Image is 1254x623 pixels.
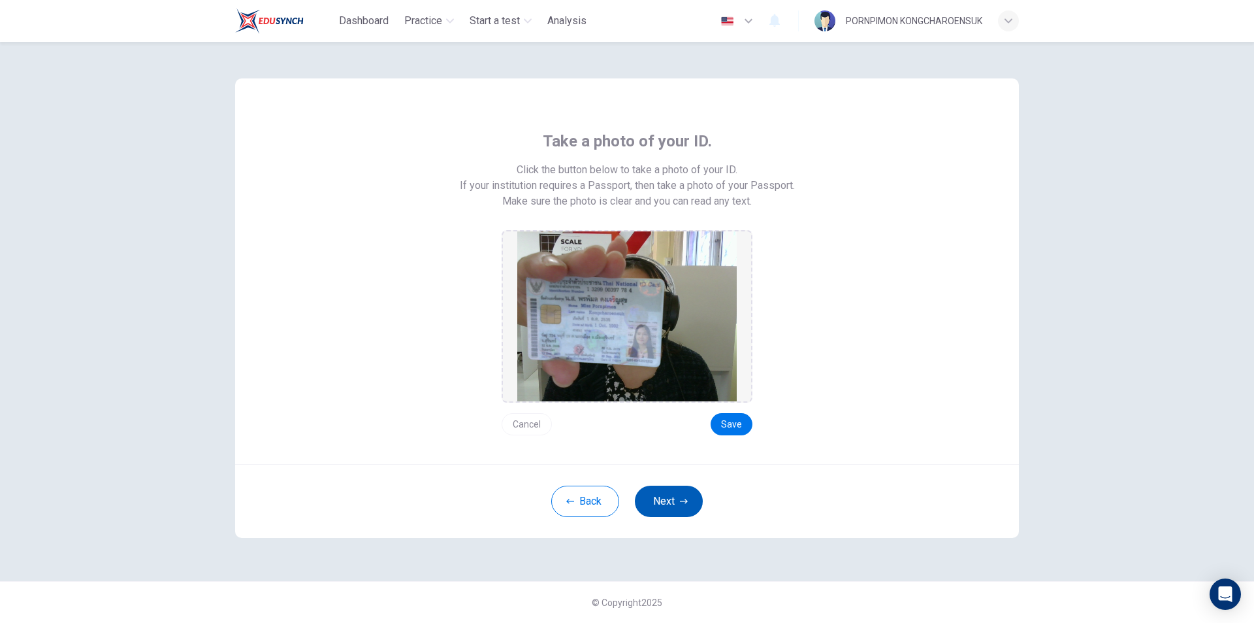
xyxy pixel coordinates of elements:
[542,9,592,33] button: Analysis
[547,13,587,29] span: Analysis
[635,486,703,517] button: Next
[551,486,619,517] button: Back
[711,413,752,435] button: Save
[470,13,520,29] span: Start a test
[334,9,394,33] button: Dashboard
[235,8,334,34] a: Train Test logo
[719,16,735,26] img: en
[460,162,795,194] span: Click the button below to take a photo of your ID. If your institution requires a Passport, then ...
[543,131,712,152] span: Take a photo of your ID.
[339,13,389,29] span: Dashboard
[464,9,537,33] button: Start a test
[399,9,459,33] button: Practice
[502,413,552,435] button: Cancel
[517,231,737,401] img: preview screemshot
[592,598,662,608] span: © Copyright 2025
[846,13,982,29] div: PORNPIMON KONGCHAROENSUK
[814,10,835,31] img: Profile picture
[235,8,304,34] img: Train Test logo
[404,13,442,29] span: Practice
[502,194,752,209] span: Make sure the photo is clear and you can read any text.
[1210,579,1241,610] div: Open Intercom Messenger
